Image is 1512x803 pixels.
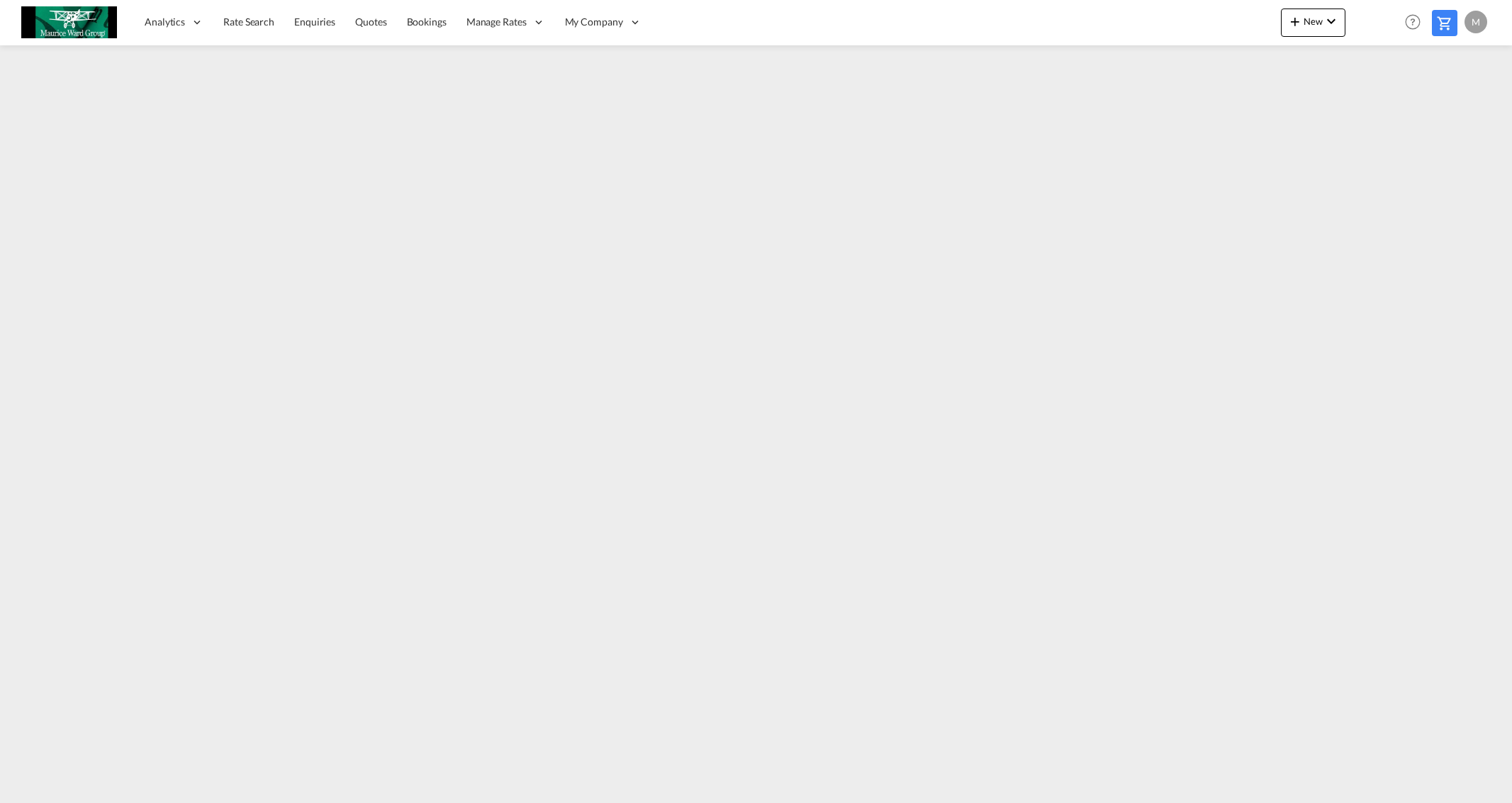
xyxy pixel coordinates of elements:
[21,6,117,38] img: c6e8db30f5a511eea3e1ab7543c40fcc.jpg
[1287,16,1340,27] span: New
[466,15,527,29] span: Manage Rates
[1287,13,1304,30] md-icon: icon-plus 400-fg
[355,16,386,28] span: Quotes
[1465,11,1487,33] div: M
[1323,13,1340,30] md-icon: icon-chevron-down
[407,16,447,28] span: Bookings
[1401,10,1432,35] div: Help
[294,16,335,28] span: Enquiries
[1281,9,1345,37] button: icon-plus 400-fgNewicon-chevron-down
[145,15,185,29] span: Analytics
[223,16,274,28] span: Rate Search
[565,15,623,29] span: My Company
[1401,10,1425,34] span: Help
